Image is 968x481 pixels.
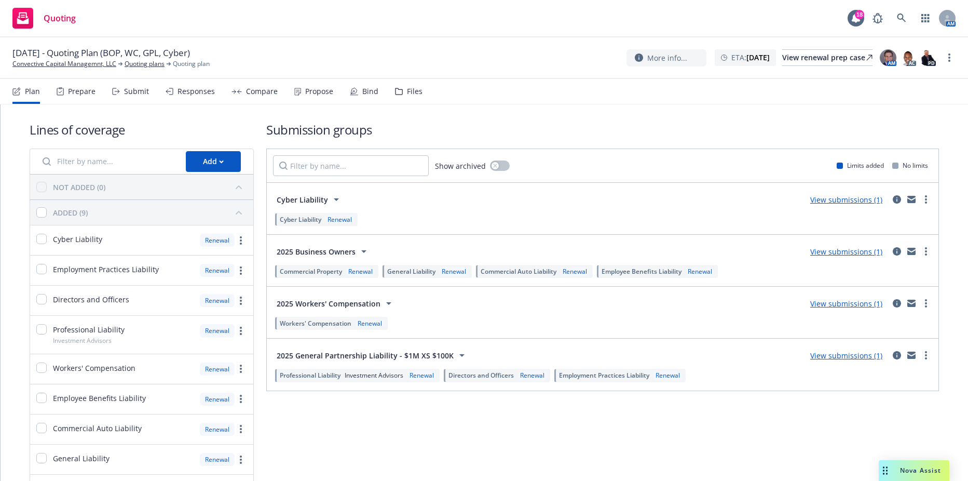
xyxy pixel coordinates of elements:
a: circleInformation [891,297,903,310]
a: more [235,234,247,247]
button: More info... [626,49,706,66]
span: Employee Benefits Liability [53,393,146,404]
span: Professional Liability [53,324,125,335]
div: Compare [246,87,278,96]
div: Add [203,152,224,171]
div: Bind [362,87,378,96]
button: Add [186,151,241,172]
span: More info... [647,52,687,63]
a: circleInformation [891,245,903,258]
a: View submissions (1) [810,247,882,257]
a: more [235,363,247,375]
span: Cyber Liability [277,194,328,205]
a: View renewal prep case [782,49,872,66]
input: Filter by name... [273,155,429,176]
a: more [235,423,247,435]
div: 18 [855,10,864,19]
strong: [DATE] [746,52,770,62]
a: mail [905,297,918,310]
div: Renewal [346,267,375,276]
a: Quoting [8,4,80,33]
div: Renewal [200,294,235,307]
span: Investment Advisors [53,336,112,345]
span: Directors and Officers [53,294,129,305]
a: Search [891,8,912,29]
a: View submissions (1) [810,299,882,309]
div: Renewal [200,453,235,466]
a: Convective Capital Managemnt, LLC [12,59,116,69]
span: Employment Practices Liability [559,371,649,380]
a: circleInformation [891,349,903,362]
span: General Liability [53,453,110,464]
a: mail [905,193,918,206]
button: Cyber Liability [273,189,346,210]
span: Cyber Liability [280,215,321,224]
div: Renewal [200,393,235,406]
div: Renewal [200,264,235,277]
span: Investment Advisors [345,371,403,380]
div: ADDED (9) [53,207,88,218]
span: 2025 Business Owners [277,246,356,257]
span: Employment Practices Liability [53,264,159,275]
div: Renewal [200,423,235,436]
div: Renewal [200,363,235,376]
span: Directors and Officers [448,371,514,380]
button: NOT ADDED (0) [53,179,247,195]
span: ETA : [731,52,770,63]
span: Commercial Property [280,267,342,276]
div: Renewal [440,267,468,276]
div: Renewal [325,215,354,224]
div: Plan [25,87,40,96]
a: more [235,393,247,405]
span: Show archived [435,161,486,171]
img: photo [919,49,936,66]
span: Quoting plan [173,59,210,69]
button: 2025 Workers' Compensation [273,293,399,314]
input: Filter by name... [36,151,180,172]
div: View renewal prep case [782,50,872,65]
a: Report a Bug [867,8,888,29]
button: 2025 General Partnership Liability - $1M XS $100K [273,345,472,366]
a: mail [905,245,918,258]
span: Employee Benefits Liability [602,267,681,276]
span: 2025 Workers' Compensation [277,298,380,309]
a: more [943,51,956,64]
a: more [920,193,932,206]
div: Limits added [837,161,884,170]
button: Nova Assist [879,460,949,481]
span: Commercial Auto Liability [53,423,142,434]
div: Renewal [518,371,547,380]
span: Cyber Liability [53,234,102,245]
h1: Lines of coverage [30,121,254,138]
a: more [235,453,247,466]
div: Renewal [561,267,589,276]
div: Files [407,87,422,96]
a: more [920,349,932,362]
div: No limits [892,161,928,170]
img: photo [880,49,896,66]
a: circleInformation [891,193,903,206]
div: NOT ADDED (0) [53,182,105,193]
div: Renewal [686,267,714,276]
div: Propose [305,87,333,96]
a: mail [905,349,918,362]
a: Quoting plans [125,59,165,69]
div: Drag to move [879,460,892,481]
span: Workers' Compensation [53,363,135,373]
span: 2025 General Partnership Liability - $1M XS $100K [277,350,454,361]
a: View submissions (1) [810,195,882,205]
span: Workers' Compensation [280,319,351,328]
span: General Liability [387,267,435,276]
button: 2025 Business Owners [273,241,374,262]
a: Switch app [915,8,936,29]
span: [DATE] - Quoting Plan (BOP, WC, GPL, Cyber) [12,47,190,59]
div: Submit [124,87,149,96]
span: Commercial Auto Liability [481,267,556,276]
div: Renewal [200,324,235,337]
button: ADDED (9) [53,204,247,221]
a: more [920,245,932,258]
h1: Submission groups [266,121,939,138]
div: Prepare [68,87,96,96]
span: Professional Liability [280,371,340,380]
a: more [235,325,247,337]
